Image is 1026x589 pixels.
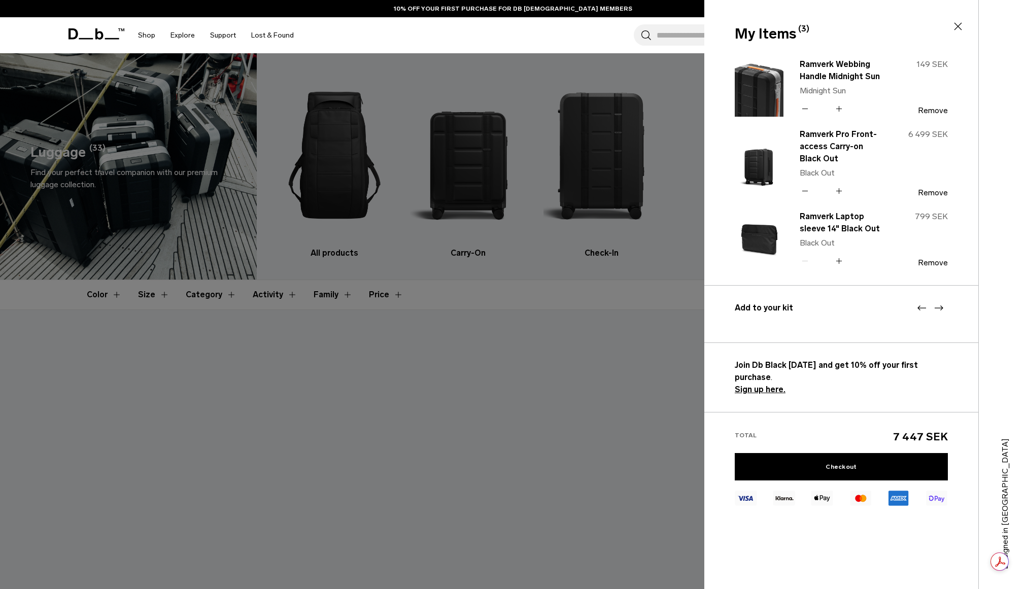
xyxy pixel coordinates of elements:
a: Sign up here. [735,385,785,394]
span: (3) [798,23,809,35]
img: Ramverk_webbing_handle_04.png [735,57,783,117]
a: 10% OFF YOUR FIRST PURCHASE FOR DB [DEMOGRAPHIC_DATA] MEMBERS [394,4,632,13]
p: Black Out [800,167,886,179]
button: Remove [918,258,948,267]
button: Remove [918,188,948,197]
a: Ramverk Laptop sleeve 14" Black Out [800,211,886,235]
h3: Add to your kit [735,302,948,314]
nav: Main Navigation [130,17,301,53]
span: 6 499 SEK [908,129,948,139]
span: 149 SEK [916,59,948,69]
a: Shop [138,17,155,53]
button: Remove [918,106,948,115]
a: Support [210,17,236,53]
p: Black Out [800,237,886,249]
span: 7 447 SEK [893,430,948,443]
div: My Items [735,23,946,45]
p: Designed in [GEOGRAPHIC_DATA] [999,417,1011,569]
a: Lost & Found [251,17,294,53]
a: Ramverk Pro Front-access Carry-on Black Out [800,128,886,165]
a: Checkout [735,453,948,480]
span: Total [735,432,757,439]
strong: Join Db Black [DATE] and get 10% off your first purchase [735,360,918,382]
span: 799 SEK [915,212,948,221]
p: . [735,359,948,396]
a: Explore [170,17,195,53]
p: Midnight Sun [800,85,886,97]
a: Ramverk Webbing Handle Midnight Sun [800,58,886,83]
